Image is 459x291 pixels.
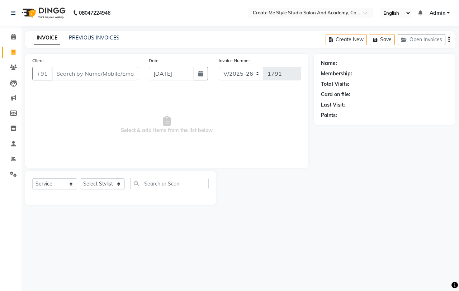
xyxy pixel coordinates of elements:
span: Select & add items from the list below [32,89,301,161]
div: Name: [321,60,337,67]
button: +91 [32,67,52,80]
b: 08047224946 [79,3,110,23]
input: Search by Name/Mobile/Email/Code [52,67,138,80]
div: Card on file: [321,91,350,98]
label: Date [149,57,158,64]
div: Points: [321,112,337,119]
label: Client [32,57,44,64]
a: INVOICE [34,32,60,44]
button: Save [370,34,395,45]
div: Membership: [321,70,352,78]
div: Last Visit: [321,101,345,109]
input: Search or Scan [130,178,209,189]
img: logo [18,3,67,23]
label: Invoice Number [219,57,250,64]
button: Open Invoices [398,34,445,45]
a: PREVIOUS INVOICES [69,34,119,41]
button: Create New [326,34,367,45]
div: Total Visits: [321,80,349,88]
span: Admin [430,9,445,17]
